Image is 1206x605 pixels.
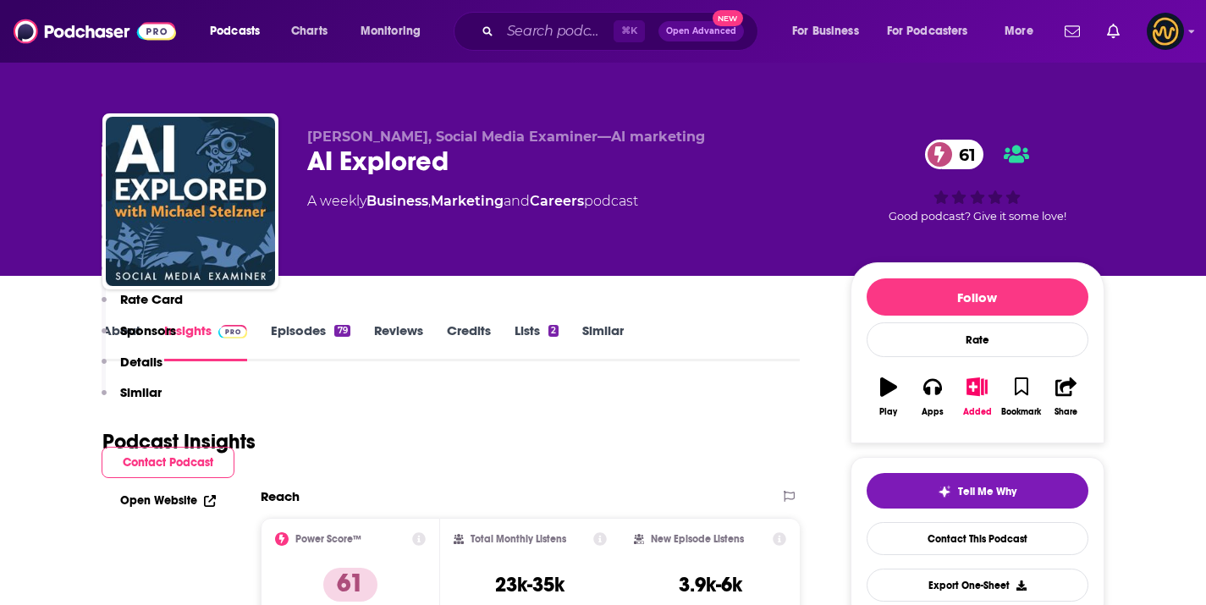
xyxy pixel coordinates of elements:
button: Share [1044,366,1088,427]
button: Sponsors [102,322,176,354]
div: Search podcasts, credits, & more... [470,12,774,51]
a: Open Website [120,493,216,508]
a: Episodes79 [271,322,350,361]
div: 2 [548,325,559,337]
div: Added [963,407,992,417]
p: Sponsors [120,322,176,338]
span: Tell Me Why [958,485,1016,498]
a: Reviews [374,322,423,361]
span: Monitoring [361,19,421,43]
h3: 23k-35k [495,572,564,597]
button: Contact Podcast [102,447,234,478]
button: Apps [911,366,955,427]
img: AI Explored [106,117,275,286]
button: Show profile menu [1147,13,1184,50]
a: 61 [925,140,984,169]
h2: New Episode Listens [651,533,744,545]
span: For Business [792,19,859,43]
button: Details [102,354,162,385]
a: Similar [582,322,624,361]
span: Charts [291,19,328,43]
span: [PERSON_NAME], Social Media Examiner—AI marketing [307,129,705,145]
span: Logged in as LowerStreet [1147,13,1184,50]
p: 61 [323,568,377,602]
div: 61Good podcast? Give it some love! [851,129,1104,234]
span: More [1005,19,1033,43]
div: Play [879,407,897,417]
h2: Power Score™ [295,533,361,545]
button: open menu [993,18,1055,45]
a: Show notifications dropdown [1058,17,1087,46]
p: Similar [120,384,162,400]
button: open menu [349,18,443,45]
img: User Profile [1147,13,1184,50]
div: Bookmark [1001,407,1041,417]
div: Apps [922,407,944,417]
button: Open AdvancedNew [658,21,744,41]
button: tell me why sparkleTell Me Why [867,473,1088,509]
input: Search podcasts, credits, & more... [500,18,614,45]
h3: 3.9k-6k [679,572,742,597]
h2: Total Monthly Listens [471,533,566,545]
a: Careers [530,193,584,209]
div: A weekly podcast [307,191,638,212]
span: and [504,193,530,209]
span: 61 [942,140,984,169]
button: Play [867,366,911,427]
img: tell me why sparkle [938,485,951,498]
button: Bookmark [999,366,1044,427]
div: Share [1055,407,1077,417]
button: Added [955,366,999,427]
div: Rate [867,322,1088,357]
a: Marketing [431,193,504,209]
a: Contact This Podcast [867,522,1088,555]
a: Lists2 [515,322,559,361]
span: Open Advanced [666,27,736,36]
button: Similar [102,384,162,415]
p: Details [120,354,162,370]
a: Charts [280,18,338,45]
button: Export One-Sheet [867,569,1088,602]
span: Podcasts [210,19,260,43]
button: open menu [198,18,282,45]
h2: Reach [261,488,300,504]
button: Follow [867,278,1088,316]
div: 79 [334,325,350,337]
a: Credits [447,322,491,361]
button: open menu [876,18,993,45]
img: Podchaser - Follow, Share and Rate Podcasts [14,15,176,47]
span: New [713,10,743,26]
span: ⌘ K [614,20,645,42]
a: Business [366,193,428,209]
a: Show notifications dropdown [1100,17,1126,46]
button: open menu [780,18,880,45]
span: Good podcast? Give it some love! [889,210,1066,223]
span: , [428,193,431,209]
span: For Podcasters [887,19,968,43]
